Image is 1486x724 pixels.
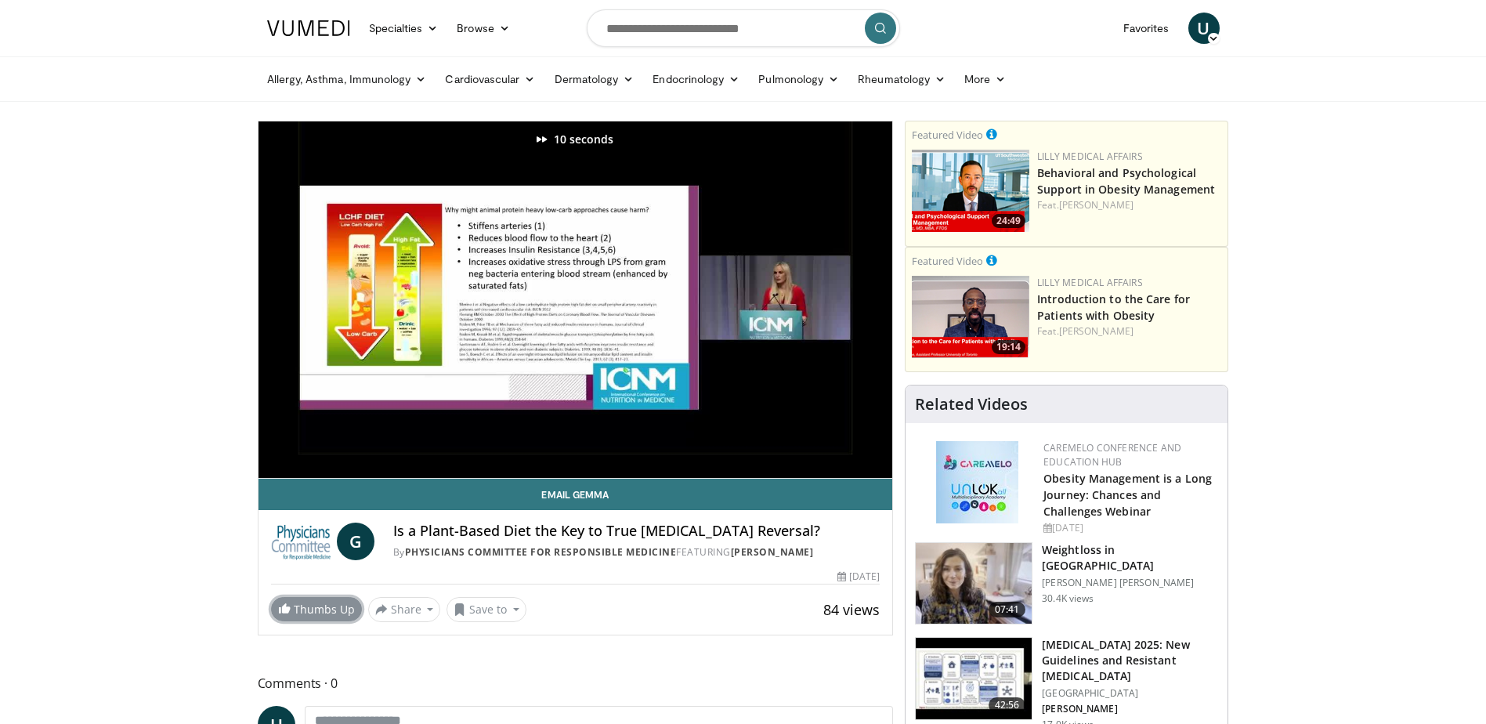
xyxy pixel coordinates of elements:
[955,63,1015,95] a: More
[912,128,983,142] small: Featured Video
[337,523,374,560] a: G
[259,479,893,510] a: Email Gemma
[1042,577,1218,589] p: [PERSON_NAME] [PERSON_NAME]
[271,523,331,560] img: Physicians Committee for Responsible Medicine
[1042,637,1218,684] h3: [MEDICAL_DATA] 2025: New Guidelines and Resistant [MEDICAL_DATA]
[731,545,814,559] a: [PERSON_NAME]
[848,63,955,95] a: Rheumatology
[1043,471,1212,519] a: Obesity Management is a Long Journey: Chances and Challenges Webinar
[368,597,441,622] button: Share
[258,673,894,693] span: Comments 0
[1037,276,1143,289] a: Lilly Medical Affairs
[915,542,1218,625] a: 07:41 Weightloss in [GEOGRAPHIC_DATA] [PERSON_NAME] [PERSON_NAME] 30.4K views
[912,150,1029,232] a: 24:49
[912,254,983,268] small: Featured Video
[1042,687,1218,700] p: [GEOGRAPHIC_DATA]
[1114,13,1179,44] a: Favorites
[545,63,644,95] a: Dermatology
[393,523,880,540] h4: Is a Plant-Based Diet the Key to True [MEDICAL_DATA] Reversal?
[1037,291,1190,323] a: Introduction to the Care for Patients with Obesity
[915,395,1028,414] h4: Related Videos
[1059,324,1133,338] a: [PERSON_NAME]
[643,63,749,95] a: Endocrinology
[1043,441,1181,469] a: CaReMeLO Conference and Education Hub
[749,63,848,95] a: Pulmonology
[912,150,1029,232] img: ba3304f6-7838-4e41-9c0f-2e31ebde6754.png.150x105_q85_crop-smart_upscale.png
[1042,592,1094,605] p: 30.4K views
[936,441,1018,523] img: 45df64a9-a6de-482c-8a90-ada250f7980c.png.150x105_q85_autocrop_double_scale_upscale_version-0.2.jpg
[393,545,880,559] div: By FEATURING
[1037,324,1221,338] div: Feat.
[447,597,526,622] button: Save to
[447,13,519,44] a: Browse
[1043,521,1215,535] div: [DATE]
[837,570,880,584] div: [DATE]
[267,20,350,36] img: VuMedi Logo
[258,63,436,95] a: Allergy, Asthma, Immunology
[1042,542,1218,574] h3: Weightloss in [GEOGRAPHIC_DATA]
[989,697,1026,713] span: 42:56
[912,276,1029,358] a: 19:14
[587,9,900,47] input: Search topics, interventions
[1059,198,1133,212] a: [PERSON_NAME]
[436,63,544,95] a: Cardiovascular
[916,543,1032,624] img: 9983fed1-7565-45be-8934-aef1103ce6e2.150x105_q85_crop-smart_upscale.jpg
[992,214,1025,228] span: 24:49
[360,13,448,44] a: Specialties
[1037,150,1143,163] a: Lilly Medical Affairs
[271,597,362,621] a: Thumbs Up
[1042,703,1218,715] p: [PERSON_NAME]
[912,276,1029,358] img: acc2e291-ced4-4dd5-b17b-d06994da28f3.png.150x105_q85_crop-smart_upscale.png
[989,602,1026,617] span: 07:41
[405,545,677,559] a: Physicians Committee for Responsible Medicine
[823,600,880,619] span: 84 views
[554,134,613,145] p: 10 seconds
[992,340,1025,354] span: 19:14
[1188,13,1220,44] a: U
[1037,165,1215,197] a: Behavioral and Psychological Support in Obesity Management
[1037,198,1221,212] div: Feat.
[259,121,893,479] video-js: Video Player
[916,638,1032,719] img: 280bcb39-0f4e-42eb-9c44-b41b9262a277.150x105_q85_crop-smart_upscale.jpg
